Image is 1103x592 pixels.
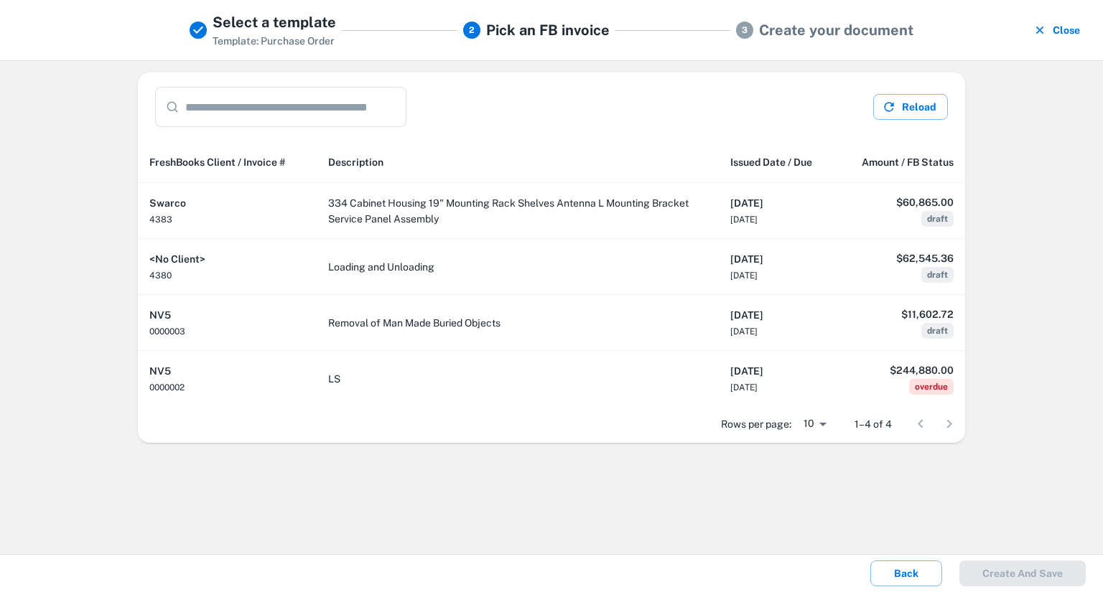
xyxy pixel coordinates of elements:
h5: Pick an FB invoice [486,19,610,41]
h6: $11,602.72 [848,306,954,322]
span: overdue [909,379,954,395]
span: 0000003 [149,326,185,337]
td: 334 Cabinet Housing 19" Mounting Rack Shelves Antenna L Mounting Bracket Service Panel Assembly [317,183,719,239]
h6: $244,880.00 [848,362,954,378]
h6: [DATE] [730,363,825,379]
span: Description [328,154,383,171]
button: Close [1030,11,1086,49]
span: [DATE] [730,382,758,393]
td: Loading and Unloading [317,239,719,295]
p: Rows per page: [721,416,791,432]
div: 10 [797,413,832,434]
button: Back [870,560,942,586]
div: scrollable content [138,141,965,405]
h6: <No Client> [149,251,305,267]
span: draft [921,267,954,283]
span: 4383 [149,215,172,225]
td: Removal of Man Made Buried Objects [317,295,719,351]
text: 2 [469,25,475,35]
h6: $62,545.36 [848,250,954,266]
span: [DATE] [730,215,758,225]
button: Reload [873,94,948,120]
span: Amount / FB Status [862,154,954,171]
text: 3 [742,25,748,35]
h6: NV5 [149,307,305,323]
p: 1–4 of 4 [855,416,892,432]
h6: $60,865.00 [848,194,954,210]
span: Issued Date / Due [730,154,812,171]
h5: Select a template [213,11,336,33]
td: LS [317,351,719,407]
span: [DATE] [730,271,758,281]
h5: Create your document [759,19,913,41]
h6: [DATE] [730,195,825,211]
span: [DATE] [730,326,758,337]
h6: [DATE] [730,307,825,323]
span: 0000002 [149,382,185,393]
span: draft [921,323,954,339]
h6: [DATE] [730,251,825,267]
h6: Swarco [149,195,305,211]
span: draft [921,211,954,227]
h6: NV5 [149,363,305,379]
span: 4380 [149,271,172,281]
span: FreshBooks Client / Invoice # [149,154,286,171]
span: Template: Purchase Order [213,35,335,47]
